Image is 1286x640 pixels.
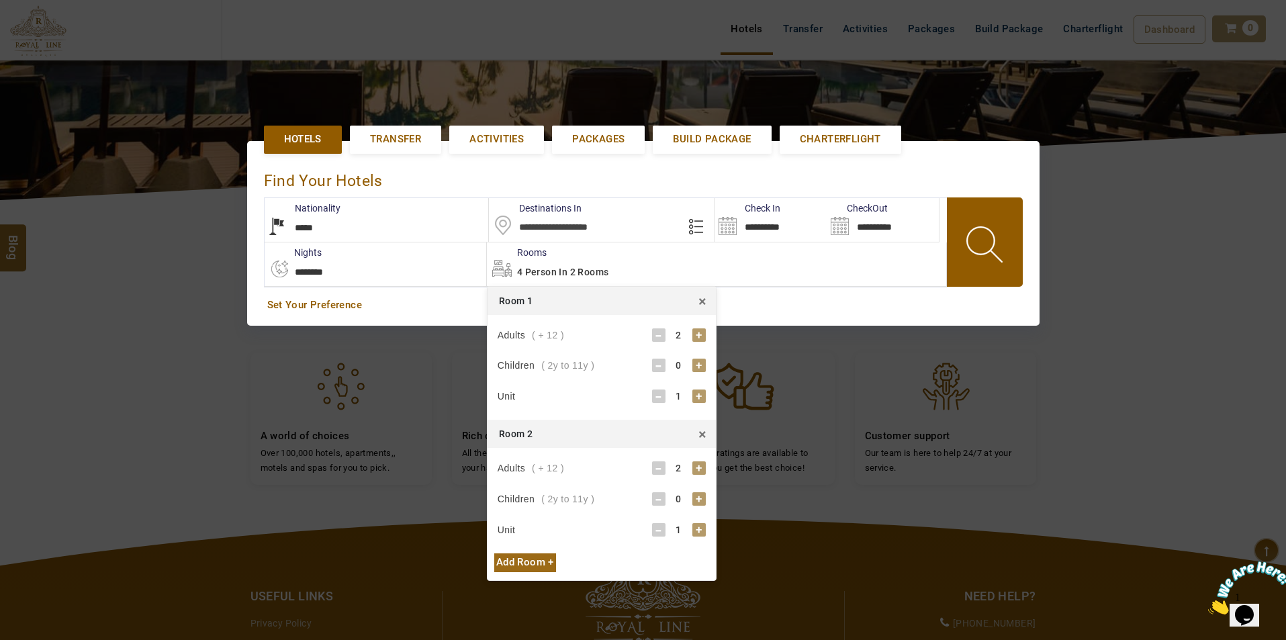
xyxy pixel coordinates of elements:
[532,463,564,473] span: ( + 12 )
[665,492,692,506] div: 0
[498,523,522,537] div: Unit
[665,461,692,475] div: 2
[469,132,524,146] span: Activities
[5,5,11,17] span: 1
[692,390,706,403] div: +
[499,295,533,306] span: Room 1
[572,132,625,146] span: Packages
[541,494,594,504] span: ( 2y to 11y )
[487,246,547,259] label: Rooms
[498,328,564,342] div: Adults
[692,492,706,506] div: +
[284,132,322,146] span: Hotels
[692,328,706,342] div: +
[532,330,564,340] span: ( + 12 )
[827,198,939,242] input: Search
[665,328,692,342] div: 2
[692,359,706,372] div: +
[652,328,665,342] div: -
[498,492,594,506] div: Children
[498,461,564,475] div: Adults
[350,126,441,153] a: Transfer
[517,267,609,277] span: 4 Person in 2 Rooms
[5,5,89,58] img: Chat attention grabber
[827,201,888,215] label: CheckOut
[692,461,706,475] div: +
[698,424,706,445] span: ×
[494,553,556,572] div: Add Room +
[665,359,692,372] div: 0
[673,132,751,146] span: Build Package
[265,201,340,215] label: Nationality
[780,126,901,153] a: Charterflight
[698,291,706,312] span: ×
[715,198,827,242] input: Search
[267,298,1019,312] a: Set Your Preference
[370,132,421,146] span: Transfer
[264,246,322,259] label: nights
[800,132,881,146] span: Charterflight
[652,492,665,506] div: -
[541,360,594,371] span: ( 2y to 11y )
[653,126,771,153] a: Build Package
[652,461,665,475] div: -
[449,126,544,153] a: Activities
[499,428,533,439] span: Room 2
[652,359,665,372] div: -
[665,390,692,403] div: 1
[264,126,342,153] a: Hotels
[264,158,1023,197] div: Find Your Hotels
[1203,556,1286,620] iframe: chat widget
[692,523,706,537] div: +
[652,523,665,537] div: -
[498,359,594,372] div: Children
[665,523,692,537] div: 1
[652,390,665,403] div: -
[715,201,780,215] label: Check In
[498,390,522,403] div: Unit
[552,126,645,153] a: Packages
[489,201,582,215] label: Destinations In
